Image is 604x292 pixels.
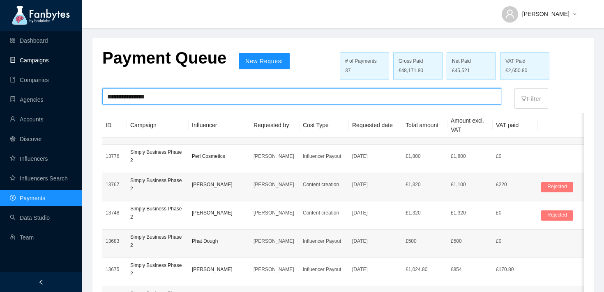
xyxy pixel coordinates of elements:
[521,96,527,102] span: filter
[10,96,44,103] a: containerAgencies
[130,205,185,221] p: Simply Business Phase 2
[130,233,185,249] p: Simply Business Phase 2
[106,180,124,189] p: 13767
[522,9,569,18] span: [PERSON_NAME]
[406,180,444,189] p: £ 1,320
[447,113,493,138] th: Amount excl. VAT
[452,67,470,75] span: £45,521
[496,180,535,189] p: £220
[254,265,296,274] p: [PERSON_NAME]
[352,265,399,274] p: [DATE]
[254,180,296,189] p: [PERSON_NAME]
[239,53,290,69] button: New Request
[192,180,247,189] p: [PERSON_NAME]
[130,148,185,164] p: Simply Business Phase 2
[102,48,226,68] p: Payment Queue
[192,152,247,160] p: Perl Cosmetics
[130,176,185,193] p: Simply Business Phase 2
[399,57,437,65] div: Gross Paid
[10,195,45,201] a: pay-circlePayments
[451,209,489,217] p: £1,320
[10,77,49,83] a: bookCompanies
[345,57,384,65] div: # of Payments
[303,180,346,189] p: Content creation
[352,209,399,217] p: [DATE]
[192,265,247,274] p: [PERSON_NAME]
[352,237,399,245] p: [DATE]
[303,265,346,274] p: Influencer Payout
[352,180,399,189] p: [DATE]
[192,237,247,245] p: Phat Dough
[573,12,577,17] span: down
[38,279,44,285] span: left
[303,237,346,245] p: Influencer Payout
[399,67,423,75] span: £48,171.80
[514,88,548,109] button: filterFilter
[406,265,444,274] p: £ 1,024.80
[254,237,296,245] p: [PERSON_NAME]
[345,68,350,73] span: 37
[406,152,444,160] p: £ 1,800
[452,57,491,65] div: Net Paid
[451,152,489,160] p: £1,800
[541,182,573,192] span: Rejected
[493,113,538,138] th: VAT paid
[192,209,247,217] p: [PERSON_NAME]
[406,209,444,217] p: £ 1,320
[130,261,185,278] p: Simply Business Phase 2
[10,57,49,64] a: databaseCampaigns
[451,237,489,245] p: £500
[496,152,535,160] p: £0
[10,234,34,241] a: usergroup-addTeam
[349,113,402,138] th: Requested date
[496,209,535,217] p: £0
[303,209,346,217] p: Content creation
[496,237,535,245] p: £0
[303,152,346,160] p: Influencer Payout
[127,113,189,138] th: Campaign
[505,57,544,65] div: VAT Paid
[10,175,68,182] a: starInfluencers Search
[106,237,124,245] p: 13683
[250,113,300,138] th: Requested by
[451,180,489,189] p: £1,100
[189,113,250,138] th: Influencer
[245,58,283,64] span: New Request
[352,152,399,160] p: [DATE]
[10,37,48,44] a: appstoreDashboard
[495,4,583,17] button: [PERSON_NAME]down
[406,237,444,245] p: £ 500
[496,265,535,274] p: £170.80
[10,155,48,162] a: starInfluencers
[102,113,127,138] th: ID
[10,136,42,142] a: radar-chartDiscover
[451,265,489,274] p: £854
[106,152,124,160] p: 13776
[254,152,296,160] p: [PERSON_NAME]
[106,265,124,274] p: 13675
[10,116,44,123] a: userAccounts
[10,214,50,221] a: searchData Studio
[402,113,447,138] th: Total amount
[521,90,541,103] p: Filter
[254,209,296,217] p: [PERSON_NAME]
[505,67,527,75] span: £2,650.80
[106,209,124,217] p: 13748
[300,113,349,138] th: Cost Type
[541,210,573,221] span: Rejected
[505,9,515,19] span: user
